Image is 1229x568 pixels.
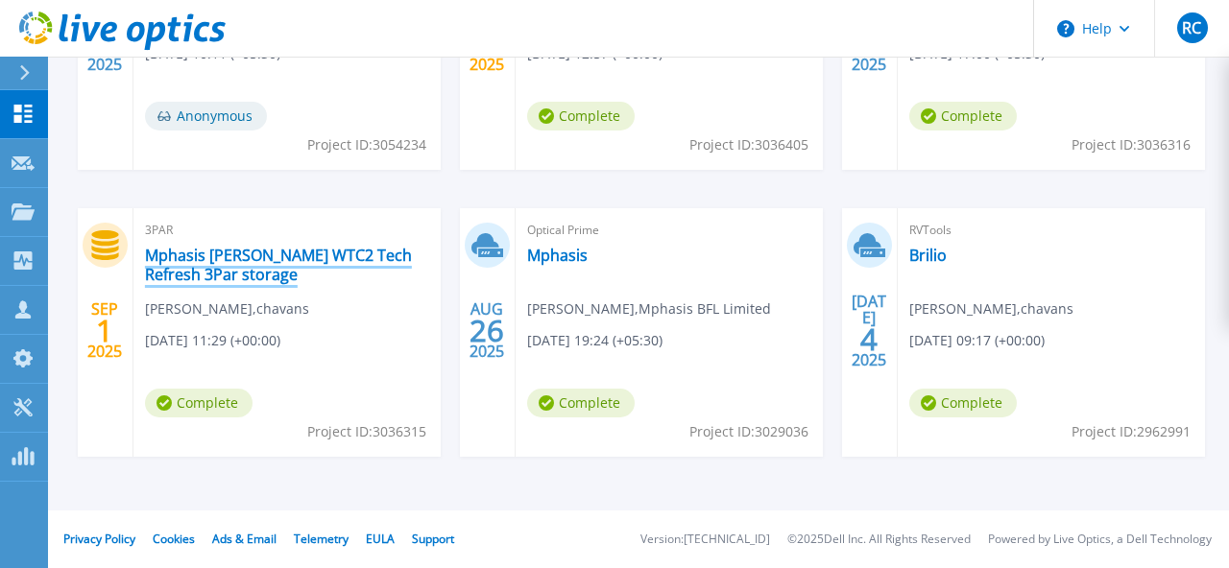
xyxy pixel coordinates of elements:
[527,102,635,130] span: Complete
[527,298,771,319] span: [PERSON_NAME] , Mphasis BFL Limited
[787,533,971,546] li: © 2025 Dell Inc. All Rights Reserved
[909,389,1017,417] span: Complete
[145,298,309,319] span: [PERSON_NAME] , chavans
[640,533,770,546] li: Version: [TECHNICAL_ID]
[294,531,349,547] a: Telemetry
[909,220,1193,241] span: RVTools
[145,330,280,351] span: [DATE] 11:29 (+00:00)
[988,533,1212,546] li: Powered by Live Optics, a Dell Technology
[1072,134,1191,155] span: Project ID: 3036316
[1072,421,1191,442] span: Project ID: 2962991
[412,531,454,547] a: Support
[145,389,253,417] span: Complete
[63,531,135,547] a: Privacy Policy
[145,220,429,241] span: 3PAR
[145,102,267,130] span: Anonymous
[527,246,588,265] a: Mphasis
[909,102,1017,130] span: Complete
[527,389,635,417] span: Complete
[307,134,426,155] span: Project ID: 3054234
[689,421,808,442] span: Project ID: 3029036
[153,531,195,547] a: Cookies
[307,421,426,442] span: Project ID: 3036315
[86,296,123,366] div: SEP 2025
[909,246,947,265] a: Brilio
[689,134,808,155] span: Project ID: 3036405
[909,298,1073,319] span: [PERSON_NAME] , chavans
[470,322,504,339] span: 26
[851,296,887,366] div: [DATE] 2025
[527,220,811,241] span: Optical Prime
[366,531,395,547] a: EULA
[1182,20,1201,35] span: RC
[909,330,1045,351] span: [DATE] 09:17 (+00:00)
[96,322,113,339] span: 1
[469,296,505,366] div: AUG 2025
[527,330,663,351] span: [DATE] 19:24 (+05:30)
[212,531,277,547] a: Ads & Email
[860,331,878,347] span: 4
[145,246,429,284] a: Mphasis [PERSON_NAME] WTC2 Tech Refresh 3Par storage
